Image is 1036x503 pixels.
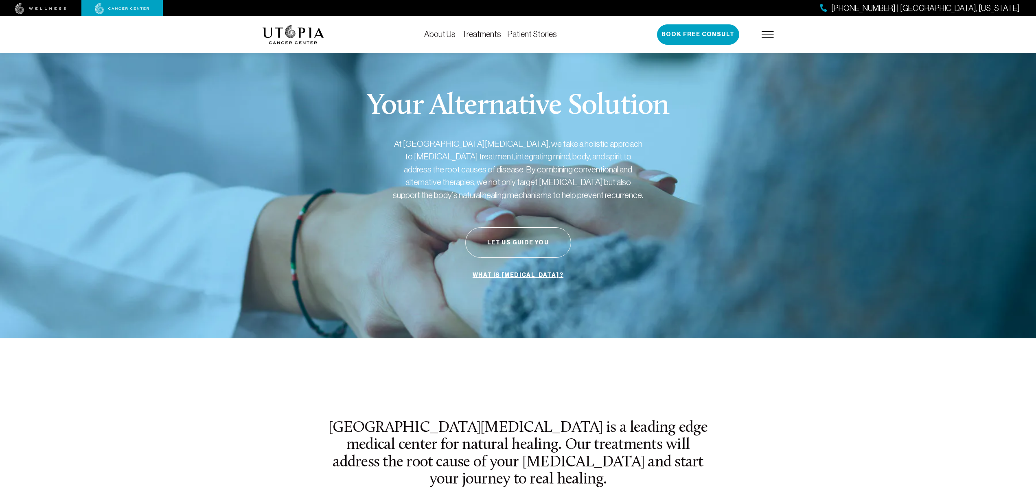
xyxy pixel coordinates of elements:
[508,30,557,39] a: Patient Stories
[657,24,739,45] button: Book Free Consult
[465,227,571,258] button: Let Us Guide You
[15,3,66,14] img: wellness
[831,2,1020,14] span: [PHONE_NUMBER] | [GEOGRAPHIC_DATA], [US_STATE]
[263,25,324,44] img: logo
[367,92,669,121] p: Your Alternative Solution
[95,3,149,14] img: cancer center
[762,31,774,38] img: icon-hamburger
[424,30,456,39] a: About Us
[820,2,1020,14] a: [PHONE_NUMBER] | [GEOGRAPHIC_DATA], [US_STATE]
[471,268,565,283] a: What is [MEDICAL_DATA]?
[462,30,501,39] a: Treatments
[328,420,709,488] h2: [GEOGRAPHIC_DATA][MEDICAL_DATA] is a leading edge medical center for natural healing. Our treatme...
[392,137,644,202] p: At [GEOGRAPHIC_DATA][MEDICAL_DATA], we take a holistic approach to [MEDICAL_DATA] treatment, inte...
